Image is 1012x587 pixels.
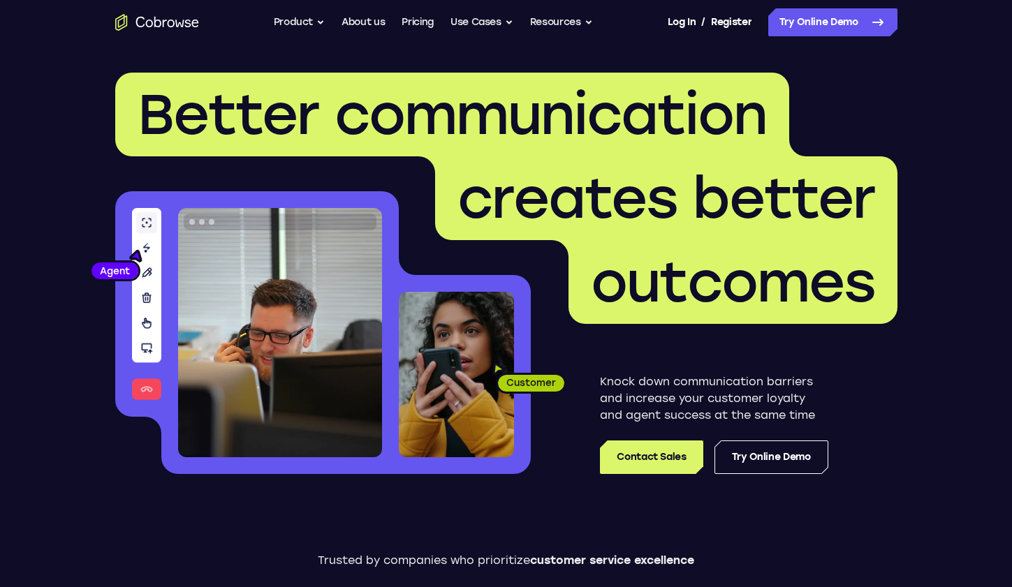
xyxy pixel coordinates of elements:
span: customer service excellence [530,553,694,567]
p: Knock down communication barriers and increase your customer loyalty and agent success at the sam... [600,373,828,424]
a: About us [342,8,385,36]
span: creates better [457,165,875,232]
button: Resources [530,8,593,36]
a: Log In [668,8,696,36]
a: Try Online Demo [768,8,897,36]
img: A customer holding their phone [399,292,514,457]
button: Use Cases [450,8,513,36]
a: Contact Sales [600,440,703,474]
button: Product [274,8,325,36]
a: Register [711,8,751,36]
span: / [701,14,705,31]
span: Better communication [138,81,767,148]
a: Go to the home page [115,14,199,31]
a: Pricing [402,8,434,36]
span: outcomes [591,248,875,315]
img: A customer support agent talking on the phone [178,208,382,457]
a: Try Online Demo [714,440,828,474]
